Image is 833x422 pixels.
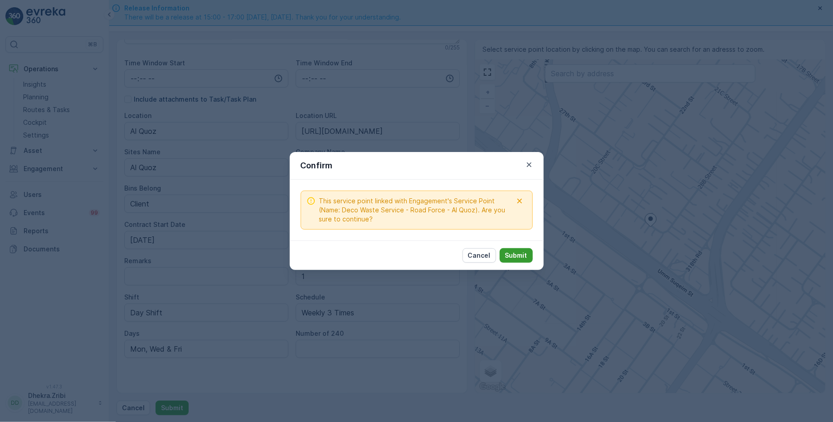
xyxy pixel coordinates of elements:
[500,248,533,263] button: Submit
[463,248,496,263] button: Cancel
[301,159,333,172] p: Confirm
[505,251,527,260] p: Submit
[468,251,491,260] p: Cancel
[319,196,512,224] span: This service point linked with Engagement's Service Point (Name: Deco Waste Service - Road Force ...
